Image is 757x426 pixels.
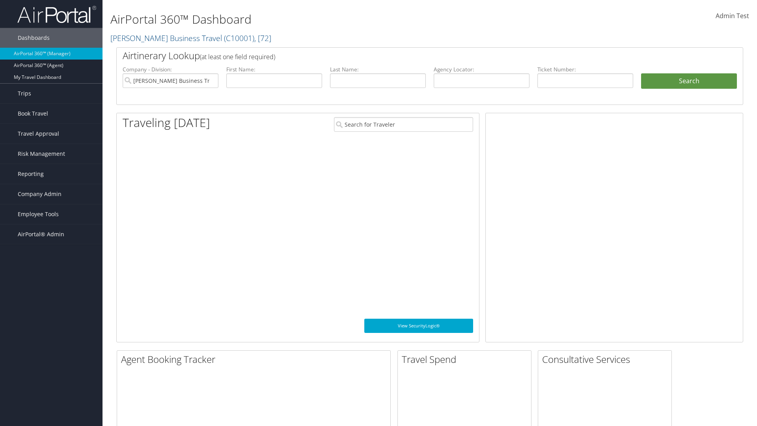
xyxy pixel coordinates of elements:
[110,11,536,28] h1: AirPortal 360™ Dashboard
[18,184,62,204] span: Company Admin
[123,49,685,62] h2: Airtinerary Lookup
[17,5,96,24] img: airportal-logo.png
[402,353,531,366] h2: Travel Spend
[18,164,44,184] span: Reporting
[18,224,64,244] span: AirPortal® Admin
[18,124,59,144] span: Travel Approval
[226,65,322,73] label: First Name:
[18,28,50,48] span: Dashboards
[224,33,254,43] span: ( C10001 )
[18,84,31,103] span: Trips
[334,117,473,132] input: Search for Traveler
[123,114,210,131] h1: Traveling [DATE]
[364,319,473,333] a: View SecurityLogic®
[121,353,390,366] h2: Agent Booking Tracker
[542,353,671,366] h2: Consultative Services
[434,65,530,73] label: Agency Locator:
[18,104,48,123] span: Book Travel
[716,11,749,20] span: Admin Test
[18,144,65,164] span: Risk Management
[716,4,749,28] a: Admin Test
[641,73,737,89] button: Search
[110,33,271,43] a: [PERSON_NAME] Business Travel
[330,65,426,73] label: Last Name:
[18,204,59,224] span: Employee Tools
[200,52,275,61] span: (at least one field required)
[537,65,633,73] label: Ticket Number:
[123,65,218,73] label: Company - Division:
[254,33,271,43] span: , [ 72 ]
